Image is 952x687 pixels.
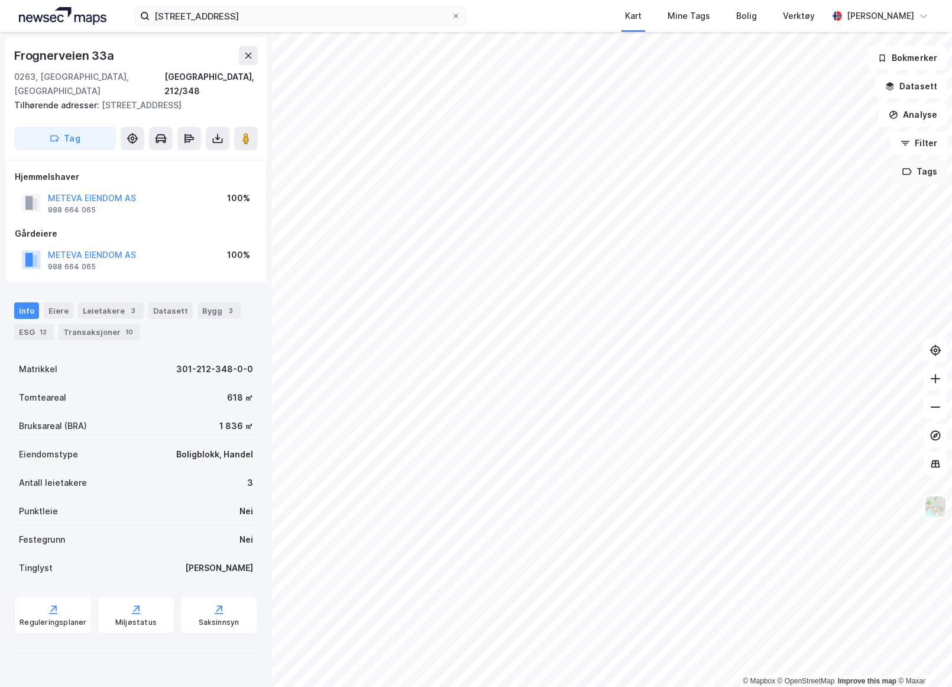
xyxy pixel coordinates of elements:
div: 618 ㎡ [227,391,253,405]
div: Nei [239,504,253,518]
div: Saksinnsyn [199,618,239,627]
span: Tilhørende adresser: [14,100,102,110]
button: Tags [892,160,947,183]
div: 12 [37,326,49,338]
div: 0263, [GEOGRAPHIC_DATA], [GEOGRAPHIC_DATA] [14,70,164,98]
div: 988 664 065 [48,205,96,215]
div: Mine Tags [668,9,710,23]
img: logo.a4113a55bc3d86da70a041830d287a7e.svg [19,7,106,25]
div: Gårdeiere [15,227,257,241]
div: [GEOGRAPHIC_DATA], 212/348 [164,70,258,98]
button: Filter [891,131,947,155]
div: 3 [127,305,139,317]
div: Hjemmelshaver [15,170,257,184]
div: 3 [247,476,253,490]
div: Info [14,302,39,319]
button: Bokmerker [867,46,947,70]
div: [STREET_ADDRESS] [14,98,248,112]
div: Bygg [197,302,241,319]
div: Punktleie [19,504,58,518]
div: Bolig [736,9,757,23]
div: Miljøstatus [115,618,157,627]
div: Boligblokk, Handel [176,447,253,462]
div: 100% [227,248,250,262]
div: Antall leietakere [19,476,87,490]
div: Nei [239,533,253,547]
div: Matrikkel [19,362,57,376]
div: Datasett [148,302,193,319]
div: Reguleringsplaner [20,618,86,627]
a: Mapbox [743,677,775,685]
div: 988 664 065 [48,262,96,272]
div: Transaksjoner [59,324,140,340]
div: 1 836 ㎡ [219,419,253,433]
button: Datasett [875,75,947,98]
div: Verktøy [783,9,815,23]
div: 3 [225,305,237,317]
a: Improve this map [838,677,896,685]
button: Tag [14,127,116,150]
input: Søk på adresse, matrikkel, gårdeiere, leietakere eller personer [150,7,451,25]
iframe: Chat Widget [893,630,952,687]
div: Kart [625,9,642,23]
button: Analyse [879,103,947,127]
div: 10 [123,326,135,338]
a: OpenStreetMap [778,677,835,685]
div: [PERSON_NAME] [847,9,914,23]
div: Eiendomstype [19,447,78,462]
img: Z [924,495,947,518]
div: 301-212-348-0-0 [176,362,253,376]
div: ESG [14,324,54,340]
div: Frognerveien 33a [14,46,116,65]
div: Eiere [44,302,73,319]
div: Tinglyst [19,561,53,575]
div: Bruksareal (BRA) [19,419,87,433]
div: [PERSON_NAME] [185,561,253,575]
div: 100% [227,191,250,205]
div: Tomteareal [19,391,66,405]
div: Leietakere [78,302,144,319]
div: Festegrunn [19,533,65,547]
